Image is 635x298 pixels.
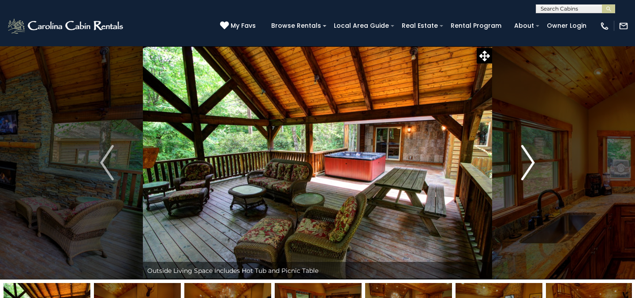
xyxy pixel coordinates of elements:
[100,145,113,180] img: arrow
[492,46,564,279] button: Next
[510,19,538,33] a: About
[542,19,591,33] a: Owner Login
[329,19,393,33] a: Local Area Guide
[267,19,325,33] a: Browse Rentals
[619,21,628,31] img: mail-regular-white.png
[220,21,258,31] a: My Favs
[7,17,126,35] img: White-1-2.png
[71,46,143,279] button: Previous
[521,145,534,180] img: arrow
[143,262,492,279] div: Outside Living Space Includes Hot Tub and Picnic Table
[446,19,506,33] a: Rental Program
[231,21,256,30] span: My Favs
[397,19,442,33] a: Real Estate
[600,21,609,31] img: phone-regular-white.png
